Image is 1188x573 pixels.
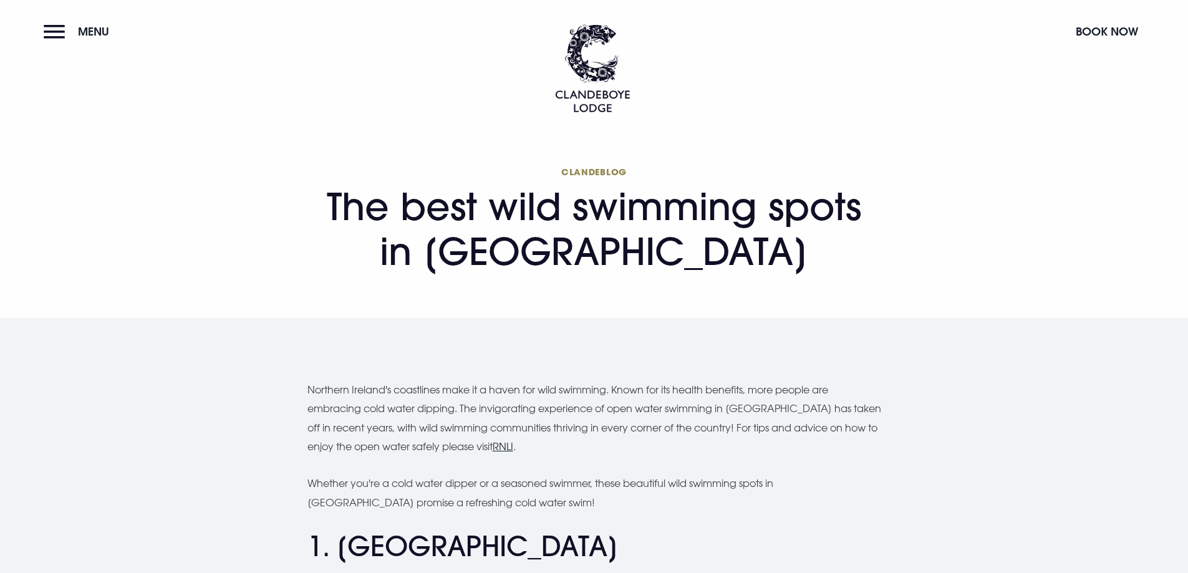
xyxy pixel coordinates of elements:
h1: The best wild swimming spots in [GEOGRAPHIC_DATA] [307,166,881,274]
button: Menu [44,18,115,45]
span: Clandeblog [307,166,881,178]
span: Menu [78,24,109,39]
button: Book Now [1070,18,1144,45]
p: Northern Ireland's coastlines make it a haven for wild swimming. Known for its health benefits, m... [307,380,881,456]
h2: 1. [GEOGRAPHIC_DATA] [307,530,881,563]
p: Whether you're a cold water dipper or a seasoned swimmer, these beautiful wild swimming spots in ... [307,474,881,512]
a: RNLI [493,440,513,453]
img: Clandeboye Lodge [555,24,630,112]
